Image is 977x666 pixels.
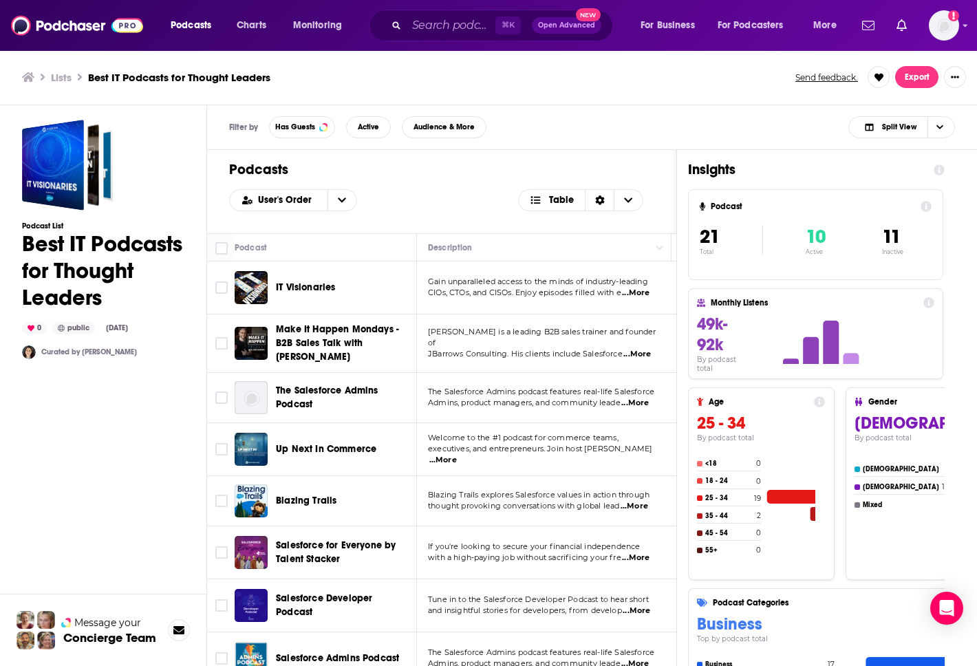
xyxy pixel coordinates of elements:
[621,501,648,512] span: ...More
[697,433,825,442] h4: By podcast total
[882,225,901,248] span: 11
[806,225,826,248] span: 10
[428,647,654,657] span: The Salesforce Admins podcast features real-life Salesforce
[237,16,266,35] span: Charts
[585,190,614,211] div: Sort Direction
[235,589,268,622] img: Salesforce Developer Podcast
[697,413,825,433] h3: 25 - 34
[756,528,761,537] h4: 0
[549,195,574,205] span: Table
[697,314,727,355] span: 49k-92k
[276,442,376,456] a: Up Next In Commerce
[929,10,959,41] span: Logged in as morganm92295
[22,222,184,230] h3: Podcast List
[37,632,55,649] img: Barbara Profile
[428,239,472,256] div: Description
[705,529,753,537] h4: 45 - 54
[863,465,942,473] h4: [DEMOGRAPHIC_DATA]
[258,195,316,205] span: User's Order
[215,443,228,455] span: Toggle select row
[711,202,915,211] h4: Podcast
[235,381,268,414] img: The Salesforce Admins Podcast
[215,652,228,665] span: Toggle select row
[41,347,137,356] a: Curated by [PERSON_NAME]
[428,349,623,358] span: JBarrows Consulting. His clients include Salesforce
[863,501,942,509] h4: Mixed
[269,116,335,138] button: Has Guests
[22,230,184,311] h1: Best IT Podcasts for Thought Leaders
[382,10,626,41] div: Search podcasts, credits, & more...
[276,281,335,293] span: IT Visionaries
[652,239,668,256] button: Column Actions
[428,594,649,604] span: Tune in to the Salesforce Developer Podcast to hear short
[358,123,379,131] span: Active
[275,123,315,131] span: Has Guests
[791,72,862,83] button: Send feedback.
[215,391,228,404] span: Toggle select row
[276,443,376,455] span: Up Next In Commerce
[215,495,228,507] span: Toggle select row
[428,327,656,347] span: [PERSON_NAME] is a leading B2B sales trainer and founder of
[532,17,601,34] button: Open AdvancedNew
[22,120,113,211] a: Best IT Podcasts for Thought Leaders
[74,616,141,630] span: Message your
[215,337,228,350] span: Toggle select row
[756,477,761,486] h4: 0
[863,483,939,491] h4: [DEMOGRAPHIC_DATA]
[857,14,880,37] a: Show notifications dropdown
[22,322,47,334] div: 0
[705,494,751,502] h4: 25 - 34
[235,271,268,304] img: IT Visionaries
[215,281,228,294] span: Toggle select row
[407,14,495,36] input: Search podcasts, credits, & more...
[428,398,621,407] span: Admins, product managers, and community leade
[948,10,959,21] svg: Add a profile image
[576,8,601,21] span: New
[429,455,457,466] span: ...More
[806,248,826,255] p: Active
[813,16,837,35] span: More
[930,592,963,625] div: Open Intercom Messenger
[756,459,761,468] h4: 0
[276,323,399,363] span: Make It Happen Mondays - B2B Sales Talk with [PERSON_NAME]
[700,248,762,255] p: Total
[518,189,644,211] button: Choose View
[171,16,211,35] span: Podcasts
[11,12,143,39] a: Podchaser - Follow, Share and Rate Podcasts
[756,546,761,555] h4: 0
[929,10,959,41] img: User Profile
[276,384,412,411] a: The Salesforce Admins Podcast
[711,298,917,308] h4: Monthly Listens
[891,14,912,37] a: Show notifications dropdown
[235,327,268,360] img: Make It Happen Mondays - B2B Sales Talk with John Barrows
[276,323,412,364] a: Make It Happen Mondays - B2B Sales Talk with [PERSON_NAME]
[882,248,903,255] p: Inactive
[215,546,228,559] span: Toggle select row
[22,345,36,359] img: lmparisyan
[293,16,342,35] span: Monitoring
[215,599,228,612] span: Toggle select row
[276,652,399,665] a: Salesforce Admins Podcast
[538,22,595,29] span: Open Advanced
[276,652,399,664] span: Salesforce Admins Podcast
[100,323,133,334] div: [DATE]
[346,116,391,138] button: Active
[51,71,72,84] a: Lists
[882,123,916,131] span: Split View
[161,14,229,36] button: open menu
[235,484,268,517] a: Blazing Trails
[52,322,95,334] div: public
[402,116,486,138] button: Audience & More
[944,66,966,88] button: Show More Button
[235,536,268,569] img: Salesforce for Everyone by Talent Stacker
[276,539,396,565] span: Salesforce for Everyone by Talent Stacker
[17,611,34,629] img: Sydney Profile
[929,10,959,41] button: Show profile menu
[428,387,654,396] span: The Salesforce Admins podcast features real-life Salesforce
[229,161,654,178] h1: Podcasts
[942,482,949,491] h4: 17
[705,512,754,520] h4: 35 - 44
